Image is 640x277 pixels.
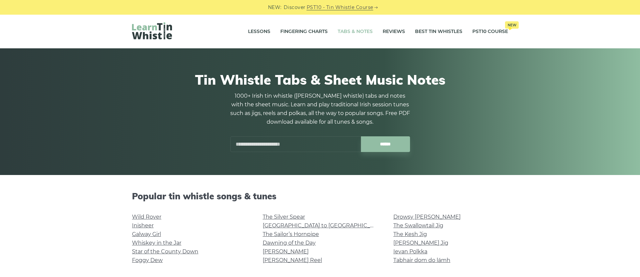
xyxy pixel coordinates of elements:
a: [PERSON_NAME] Reel [263,257,322,263]
span: New [505,21,519,29]
img: LearnTinWhistle.com [132,22,172,39]
a: Galway Girl [132,231,161,237]
a: Tabhair dom do lámh [393,257,450,263]
a: The Swallowtail Jig [393,222,443,229]
a: Whiskey in the Jar [132,240,181,246]
a: Drowsy [PERSON_NAME] [393,214,461,220]
a: The Silver Spear [263,214,305,220]
a: Dawning of the Day [263,240,316,246]
a: [GEOGRAPHIC_DATA] to [GEOGRAPHIC_DATA] [263,222,386,229]
a: The Sailor’s Hornpipe [263,231,319,237]
h1: Tin Whistle Tabs & Sheet Music Notes [132,72,508,88]
a: Foggy Dew [132,257,163,263]
a: [PERSON_NAME] [263,248,309,255]
a: Ievan Polkka [393,248,427,255]
a: Lessons [248,23,270,40]
a: Tabs & Notes [338,23,373,40]
a: Reviews [383,23,405,40]
a: The Kesh Jig [393,231,427,237]
a: PST10 CourseNew [472,23,508,40]
a: Star of the County Down [132,248,198,255]
p: 1000+ Irish tin whistle ([PERSON_NAME] whistle) tabs and notes with the sheet music. Learn and pl... [230,92,410,126]
h2: Popular tin whistle songs & tunes [132,191,508,201]
a: [PERSON_NAME] Jig [393,240,448,246]
a: Wild Rover [132,214,161,220]
a: Best Tin Whistles [415,23,462,40]
a: Inisheer [132,222,154,229]
a: Fingering Charts [280,23,328,40]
